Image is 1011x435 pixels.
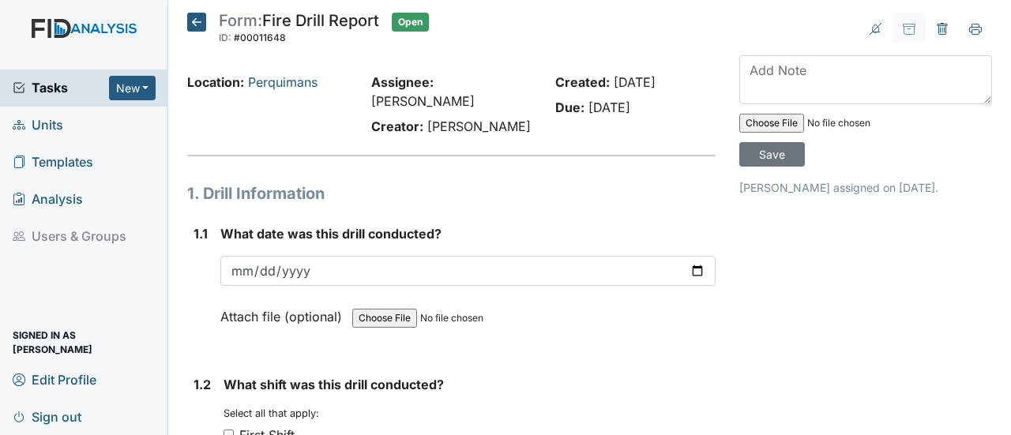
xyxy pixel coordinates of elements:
span: [DATE] [614,74,656,90]
span: Units [13,113,63,137]
button: New [109,76,156,100]
span: [PERSON_NAME] [427,118,531,134]
label: 1.2 [194,375,211,394]
span: What date was this drill conducted? [220,226,442,242]
strong: Location: [187,74,244,90]
h1: 1. Drill Information [187,182,716,205]
span: ID: [219,32,231,43]
input: Save [739,142,805,167]
strong: Creator: [371,118,423,134]
label: Attach file (optional) [220,298,348,326]
span: What shift was this drill conducted? [224,377,444,392]
span: [PERSON_NAME] [371,93,475,109]
p: [PERSON_NAME] assigned on [DATE]. [739,179,992,196]
span: Open [392,13,429,32]
div: Fire Drill Report [219,13,379,47]
a: Tasks [13,78,109,97]
a: Perquimans [248,74,318,90]
span: Edit Profile [13,367,96,392]
span: Signed in as [PERSON_NAME] [13,330,156,354]
span: Form: [219,11,262,30]
span: #00011648 [234,32,286,43]
strong: Created: [555,74,610,90]
strong: Assignee: [371,74,434,90]
label: 1.1 [194,224,208,243]
span: Templates [13,150,93,174]
span: [DATE] [588,99,630,115]
span: Analysis [13,187,83,212]
small: Select all that apply: [224,407,319,419]
strong: Due: [555,99,584,115]
span: Sign out [13,404,81,429]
